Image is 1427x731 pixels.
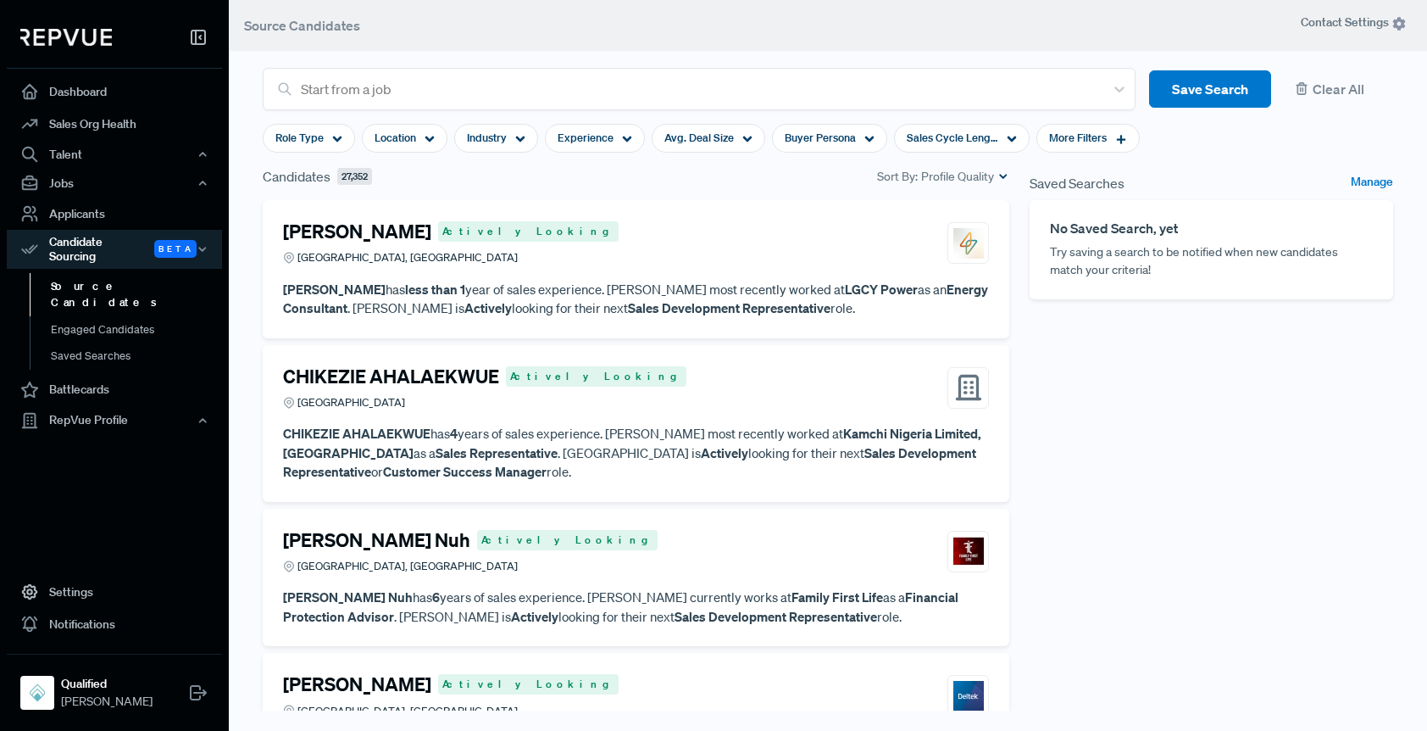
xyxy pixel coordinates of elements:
[30,273,245,316] a: Source Candidates
[1301,14,1407,31] span: Contact Settings
[953,536,984,566] img: Family First Life
[953,228,984,259] img: LGCY Power
[907,130,998,146] span: Sales Cycle Length
[7,576,222,608] a: Settings
[154,240,197,258] span: Beta
[953,681,984,711] img: Deltek
[1351,173,1393,193] a: Manage
[845,281,918,298] strong: LGCY Power
[263,166,330,187] span: Candidates
[7,374,222,406] a: Battlecards
[467,130,507,146] span: Industry
[785,130,856,146] span: Buyer Persona
[1050,243,1373,279] p: Try saving a search to be notified when new candidates match your criteria!
[7,140,222,169] button: Talent
[7,108,222,140] a: Sales Org Health
[628,299,830,316] strong: Sales Development Representative
[30,316,245,343] a: Engaged Candidates
[7,230,222,269] button: Candidate Sourcing Beta
[877,168,1009,186] div: Sort By:
[283,673,431,695] h4: [PERSON_NAME]
[511,608,558,625] strong: Actively
[664,130,734,146] span: Avg. Deal Size
[283,281,386,298] strong: [PERSON_NAME]
[405,281,465,298] strong: less than 1
[7,230,222,269] div: Candidate Sourcing
[436,444,558,461] strong: Sales Representative
[921,168,994,186] span: Profile Quality
[337,168,372,186] span: 27,352
[1030,173,1124,193] span: Saved Searches
[283,529,470,551] h4: [PERSON_NAME] Nuh
[61,693,153,711] span: [PERSON_NAME]
[283,588,989,626] p: has years of sales experience. [PERSON_NAME] currently works at as a . [PERSON_NAME] is looking f...
[283,589,958,625] strong: Financial Protection Advisor
[283,425,981,461] strong: Kamchi Nigeria Limited, [GEOGRAPHIC_DATA]
[558,130,614,146] span: Experience
[383,463,547,480] strong: Customer Success Manager
[297,703,518,719] span: [GEOGRAPHIC_DATA], [GEOGRAPHIC_DATA]
[1149,70,1271,109] button: Save Search
[275,130,324,146] span: Role Type
[477,530,658,550] span: Actively Looking
[283,280,989,318] p: has year of sales experience. [PERSON_NAME] most recently worked at as an . [PERSON_NAME] is look...
[20,29,112,46] img: RepVue
[438,674,619,695] span: Actively Looking
[61,675,153,693] strong: Qualified
[7,608,222,640] a: Notifications
[1285,70,1393,109] button: Clear All
[7,654,222,717] a: QualifiedQualified[PERSON_NAME]
[438,221,619,242] span: Actively Looking
[506,366,686,387] span: Actively Looking
[701,444,748,461] strong: Actively
[1050,220,1373,237] h6: No Saved Search, yet
[244,17,360,34] span: Source Candidates
[24,679,51,706] img: Qualified
[450,425,458,442] strong: 4
[297,558,518,574] span: [GEOGRAPHIC_DATA], [GEOGRAPHIC_DATA]
[432,589,440,605] strong: 6
[791,589,883,605] strong: Family First Life
[7,198,222,230] a: Applicants
[297,394,405,410] span: [GEOGRAPHIC_DATA]
[7,169,222,198] button: Jobs
[283,220,431,243] h4: [PERSON_NAME]
[375,130,416,146] span: Location
[7,75,222,108] a: Dashboard
[297,249,518,265] span: [GEOGRAPHIC_DATA], [GEOGRAPHIC_DATA]
[283,425,430,442] strong: CHIKEZIE AHALAEKWUE
[283,424,989,482] p: has years of sales experience. [PERSON_NAME] most recently worked at as a . [GEOGRAPHIC_DATA] is ...
[7,406,222,435] button: RepVue Profile
[675,608,877,625] strong: Sales Development Representative
[30,343,245,370] a: Saved Searches
[464,299,512,316] strong: Actively
[1049,130,1107,146] span: More Filters
[283,589,413,605] strong: [PERSON_NAME] Nuh
[283,365,499,388] h4: CHIKEZIE AHALAEKWUE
